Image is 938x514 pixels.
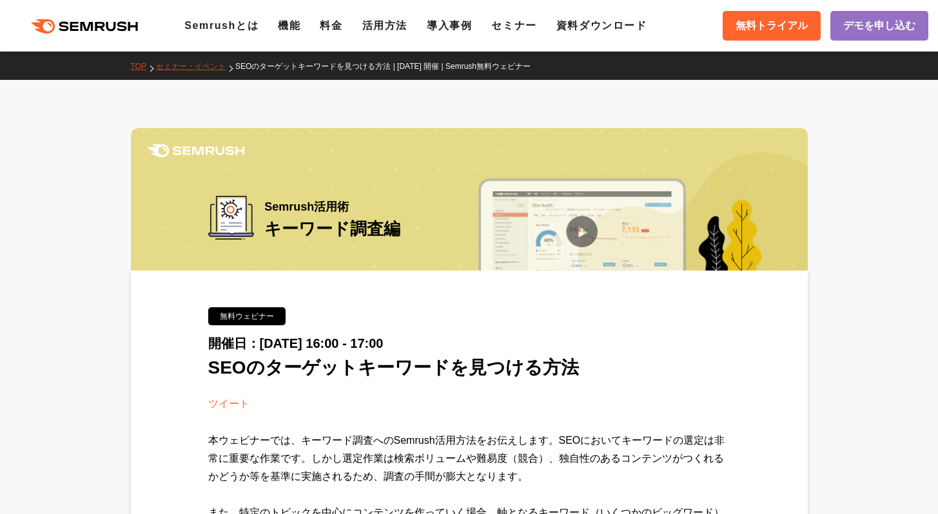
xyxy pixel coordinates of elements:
div: 無料ウェビナー [208,307,286,325]
a: 資料ダウンロード [556,20,647,31]
a: デモを申し込む [830,11,928,41]
a: SEOのターゲットキーワードを見つける方法 | [DATE] 開催 | Semrush無料ウェビナー [235,62,540,71]
span: Semrush活用術 [264,196,400,218]
img: Semrush [148,144,244,157]
a: Semrushとは [184,20,259,31]
span: SEOのターゲットキーワードを見つける方法 [208,357,579,377]
span: デモを申し込む [843,17,915,34]
span: 無料トライアル [736,17,808,34]
a: 料金 [320,20,342,31]
a: TOP [131,62,156,71]
span: 開催日：[DATE] 16:00 - 17:00 [208,336,384,350]
a: 無料トライアル [723,11,821,41]
a: 活用方法 [362,20,407,31]
a: ツイート [208,398,249,409]
a: 機能 [278,20,300,31]
span: キーワード調査編 [264,219,400,238]
a: セミナー [491,20,536,31]
a: セミナー・イベント [156,62,235,71]
a: 導入事例 [427,20,472,31]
